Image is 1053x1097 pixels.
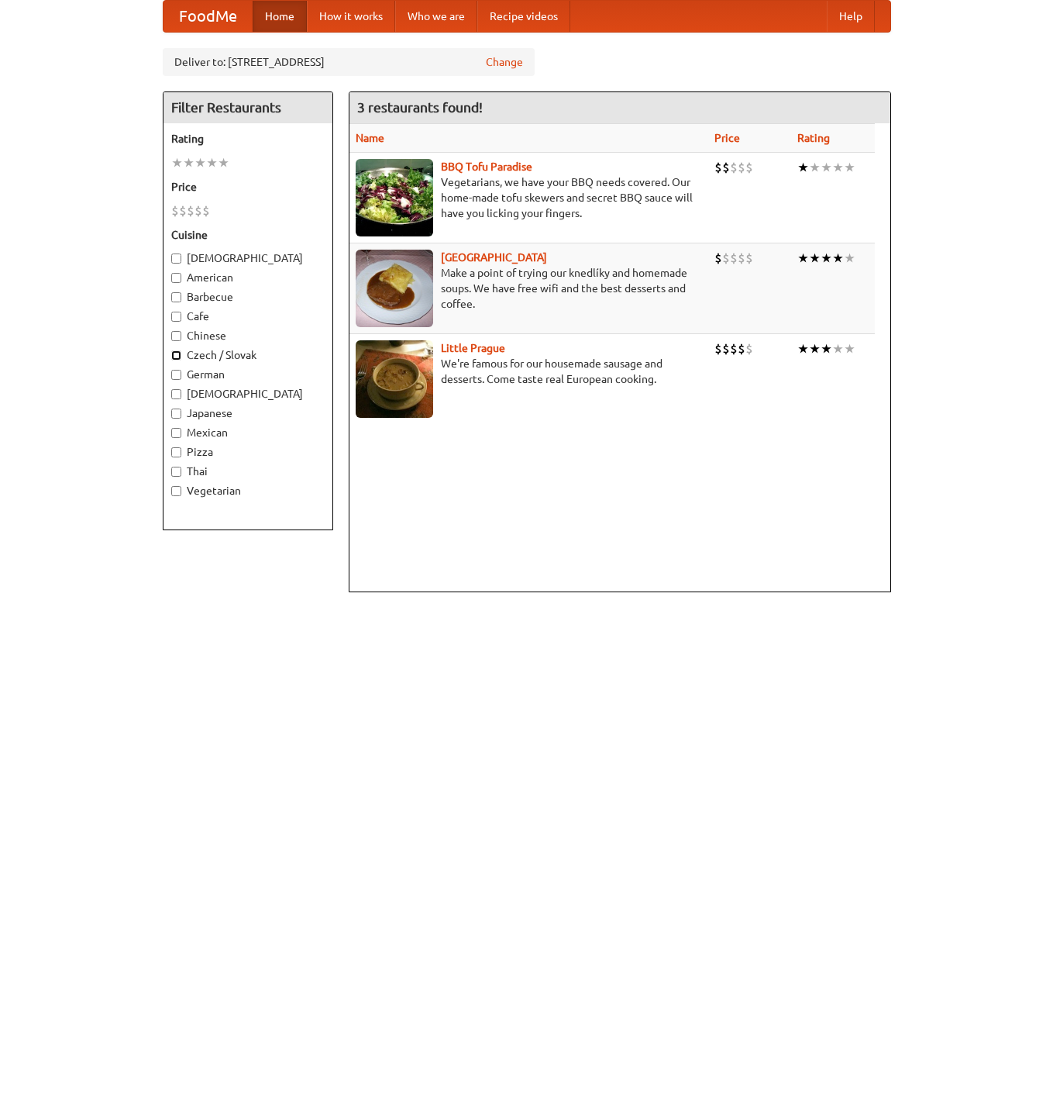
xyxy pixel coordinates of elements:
input: American [171,273,181,283]
li: $ [745,250,753,267]
a: Change [486,54,523,70]
a: Recipe videos [477,1,570,32]
li: $ [722,250,730,267]
label: German [171,367,325,382]
li: ★ [821,159,832,176]
li: $ [194,202,202,219]
li: ★ [206,154,218,171]
p: Make a point of trying our knedlíky and homemade soups. We have free wifi and the best desserts a... [356,265,703,312]
li: $ [738,250,745,267]
li: ★ [832,159,844,176]
li: ★ [171,154,183,171]
li: ★ [844,340,855,357]
label: Pizza [171,444,325,460]
li: $ [714,159,722,176]
a: Help [827,1,875,32]
label: Cafe [171,309,325,324]
li: $ [714,340,722,357]
a: Price [714,132,740,144]
li: $ [722,159,730,176]
li: ★ [218,154,229,171]
input: Vegetarian [171,486,181,496]
a: Rating [797,132,830,144]
div: Deliver to: [STREET_ADDRESS] [163,48,535,76]
li: $ [745,159,753,176]
li: $ [745,340,753,357]
li: ★ [844,159,855,176]
img: tofuparadise.jpg [356,159,433,236]
li: $ [730,159,738,176]
label: Japanese [171,405,325,421]
img: littleprague.jpg [356,340,433,418]
input: Japanese [171,409,181,419]
h5: Cuisine [171,227,325,243]
li: $ [187,202,194,219]
a: Home [253,1,307,32]
input: [DEMOGRAPHIC_DATA] [171,254,181,264]
li: ★ [832,340,844,357]
input: Thai [171,467,181,477]
input: Czech / Slovak [171,350,181,360]
label: Vegetarian [171,483,325,498]
input: German [171,370,181,380]
label: [DEMOGRAPHIC_DATA] [171,386,325,402]
h4: Filter Restaurants [163,92,332,123]
li: $ [171,202,179,219]
label: Czech / Slovak [171,347,325,363]
li: $ [738,159,745,176]
li: ★ [832,250,844,267]
a: FoodMe [163,1,253,32]
a: Little Prague [441,342,505,354]
li: ★ [194,154,206,171]
label: Thai [171,464,325,479]
li: ★ [797,159,809,176]
h5: Price [171,179,325,195]
h5: Rating [171,131,325,147]
p: Vegetarians, we have your BBQ needs covered. Our home-made tofu skewers and secret BBQ sauce will... [356,174,703,221]
p: We're famous for our housemade sausage and desserts. Come taste real European cooking. [356,356,703,387]
li: ★ [821,340,832,357]
label: Barbecue [171,289,325,305]
input: [DEMOGRAPHIC_DATA] [171,389,181,399]
label: [DEMOGRAPHIC_DATA] [171,250,325,266]
input: Cafe [171,312,181,322]
input: Barbecue [171,292,181,302]
label: Mexican [171,425,325,440]
li: ★ [809,159,821,176]
input: Pizza [171,447,181,457]
ng-pluralize: 3 restaurants found! [357,100,483,115]
a: Name [356,132,384,144]
li: $ [738,340,745,357]
li: $ [722,340,730,357]
li: ★ [821,250,832,267]
a: [GEOGRAPHIC_DATA] [441,251,547,264]
label: American [171,270,325,285]
li: $ [202,202,210,219]
a: How it works [307,1,395,32]
li: ★ [797,340,809,357]
img: czechpoint.jpg [356,250,433,327]
a: BBQ Tofu Paradise [441,160,532,173]
input: Mexican [171,428,181,438]
li: $ [730,340,738,357]
li: ★ [809,250,821,267]
label: Chinese [171,328,325,343]
li: ★ [797,250,809,267]
li: ★ [809,340,821,357]
li: $ [714,250,722,267]
li: ★ [844,250,855,267]
li: $ [730,250,738,267]
li: $ [179,202,187,219]
a: Who we are [395,1,477,32]
li: ★ [183,154,194,171]
input: Chinese [171,331,181,341]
